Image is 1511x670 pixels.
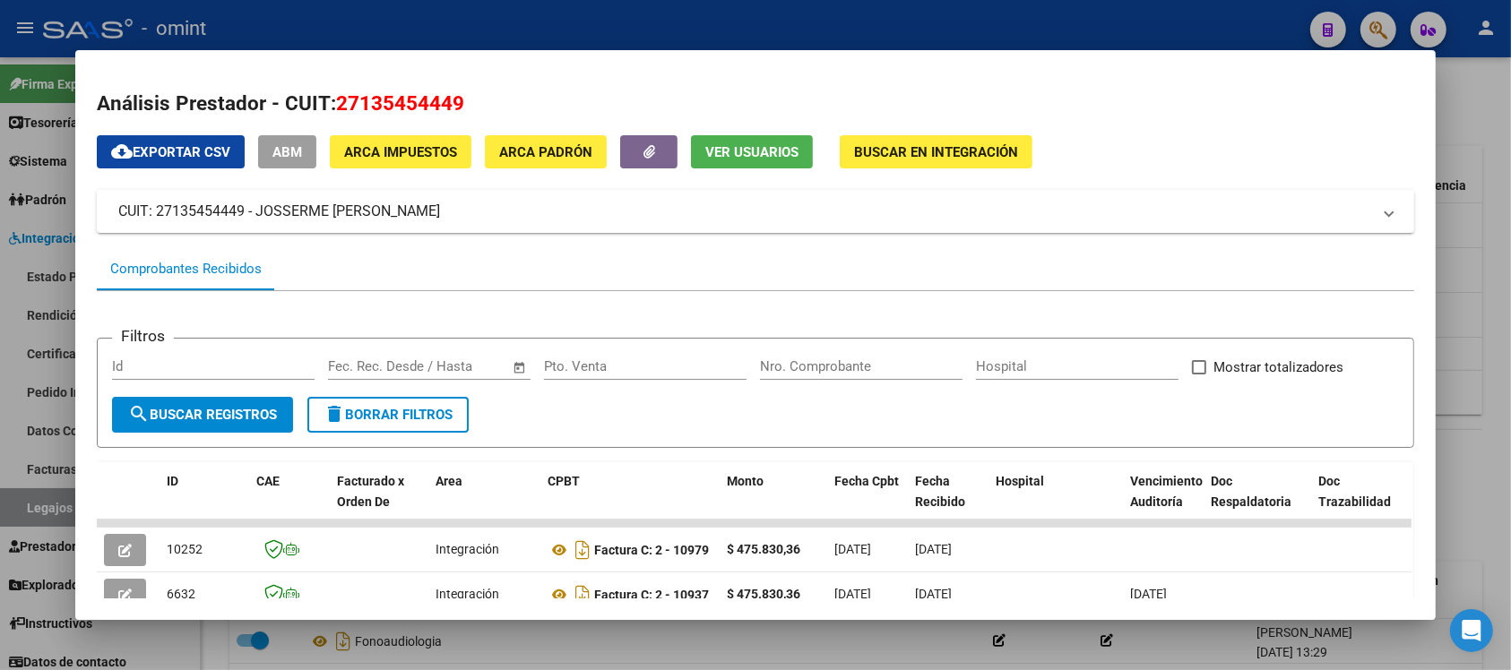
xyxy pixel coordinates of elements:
[834,474,899,488] span: Fecha Cpbt
[428,462,540,541] datatable-header-cell: Area
[97,89,1413,119] h2: Análisis Prestador - CUIT:
[256,474,280,488] span: CAE
[328,358,386,374] input: Start date
[989,462,1123,541] datatable-header-cell: Hospital
[128,407,277,423] span: Buscar Registros
[1318,474,1391,509] span: Doc Trazabilidad
[691,135,813,168] button: Ver Usuarios
[402,358,489,374] input: End date
[167,542,203,556] span: 10252
[485,135,607,168] button: ARCA Padrón
[915,587,952,601] span: [DATE]
[324,403,345,425] mat-icon: delete
[307,397,469,433] button: Borrar Filtros
[336,91,464,115] span: 27135454449
[509,357,530,378] button: Open calendar
[727,587,800,601] strong: $ 475.830,36
[112,324,174,348] h3: Filtros
[594,543,709,557] strong: Factura C: 2 - 10979
[571,536,594,564] i: Descargar documento
[167,474,178,488] span: ID
[436,474,462,488] span: Area
[915,542,952,556] span: [DATE]
[111,144,230,160] span: Exportar CSV
[128,403,150,425] mat-icon: search
[571,580,594,609] i: Descargar documento
[112,397,293,433] button: Buscar Registros
[727,542,800,556] strong: $ 475.830,36
[97,190,1413,233] mat-expansion-panel-header: CUIT: 27135454449 - JOSSERME [PERSON_NAME]
[344,144,457,160] span: ARCA Impuestos
[324,407,453,423] span: Borrar Filtros
[111,141,133,162] mat-icon: cloud_download
[330,462,428,541] datatable-header-cell: Facturado x Orden De
[330,135,471,168] button: ARCA Impuestos
[834,587,871,601] span: [DATE]
[272,144,302,160] span: ABM
[705,144,799,160] span: Ver Usuarios
[540,462,720,541] datatable-header-cell: CPBT
[337,474,404,509] span: Facturado x Orden De
[1204,462,1311,541] datatable-header-cell: Doc Respaldatoria
[97,135,245,168] button: Exportar CSV
[840,135,1032,168] button: Buscar en Integración
[1130,587,1167,601] span: [DATE]
[996,474,1044,488] span: Hospital
[727,474,764,488] span: Monto
[118,201,1370,222] mat-panel-title: CUIT: 27135454449 - JOSSERME [PERSON_NAME]
[258,135,316,168] button: ABM
[499,144,592,160] span: ARCA Padrón
[915,474,965,509] span: Fecha Recibido
[548,474,580,488] span: CPBT
[908,462,989,541] datatable-header-cell: Fecha Recibido
[167,587,195,601] span: 6632
[594,588,709,602] strong: Factura C: 2 - 10937
[249,462,330,541] datatable-header-cell: CAE
[160,462,249,541] datatable-header-cell: ID
[1213,356,1343,378] span: Mostrar totalizadores
[1130,474,1203,509] span: Vencimiento Auditoría
[436,542,499,556] span: Integración
[1450,609,1493,652] div: Open Intercom Messenger
[1311,462,1419,541] datatable-header-cell: Doc Trazabilidad
[827,462,908,541] datatable-header-cell: Fecha Cpbt
[436,587,499,601] span: Integración
[1211,474,1291,509] span: Doc Respaldatoria
[110,259,262,279] div: Comprobantes Recibidos
[720,462,827,541] datatable-header-cell: Monto
[834,542,871,556] span: [DATE]
[854,144,1018,160] span: Buscar en Integración
[1123,462,1204,541] datatable-header-cell: Vencimiento Auditoría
